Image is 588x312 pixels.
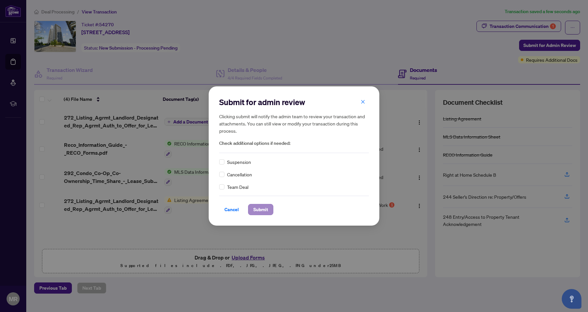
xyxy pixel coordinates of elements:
button: Open asap [562,289,581,309]
span: Submit [253,204,268,215]
span: Cancellation [227,171,252,178]
button: Cancel [219,204,244,215]
h5: Clicking submit will notify the admin team to review your transaction and attachments. You can st... [219,113,369,134]
button: Submit [248,204,273,215]
span: Check additional options if needed: [219,140,369,147]
span: Cancel [224,204,239,215]
h2: Submit for admin review [219,97,369,107]
span: close [361,100,365,104]
span: Suspension [227,158,251,166]
span: Team Deal [227,183,248,190]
